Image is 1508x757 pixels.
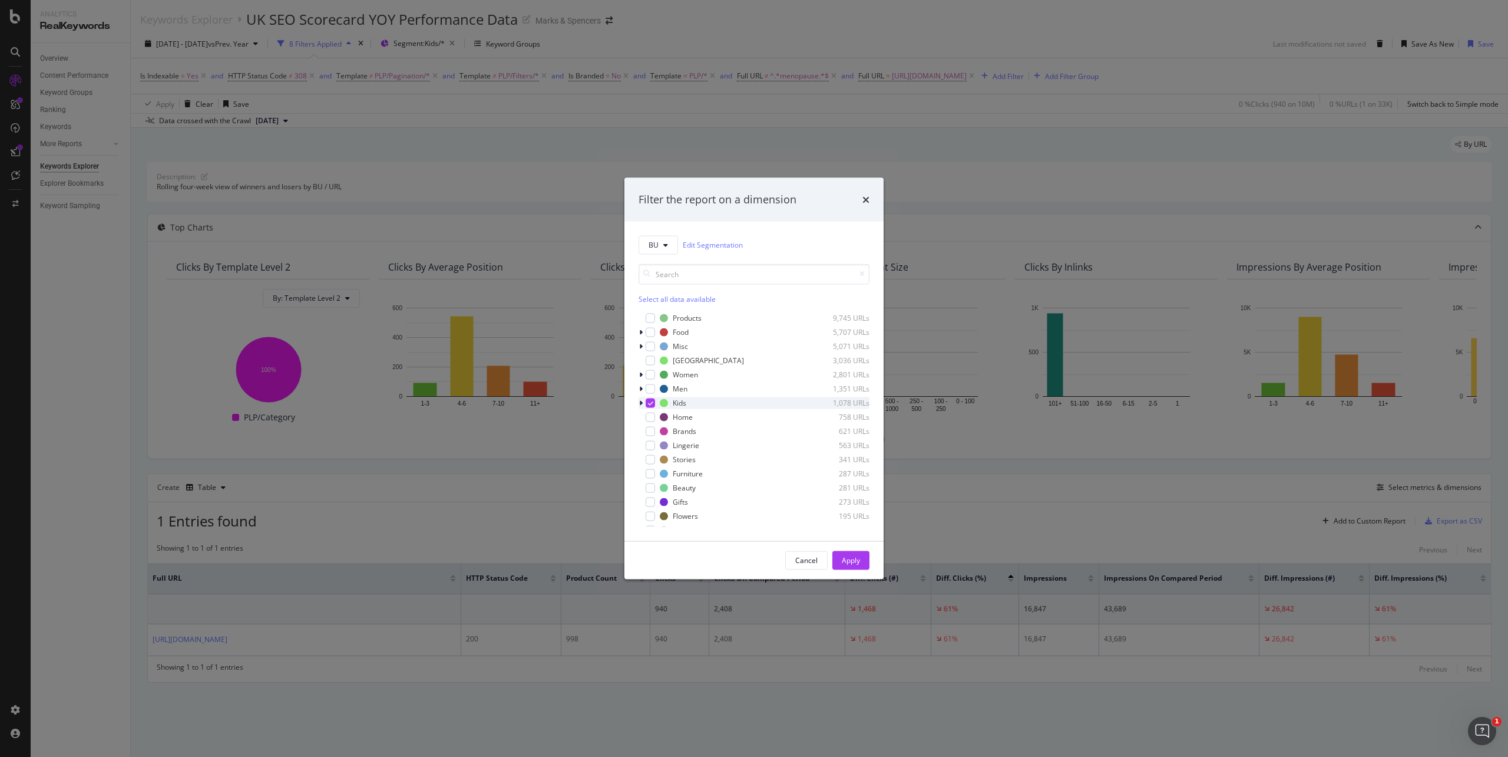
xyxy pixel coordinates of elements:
[673,440,699,450] div: Lingerie
[673,455,696,465] div: Stories
[1468,717,1496,745] iframe: Intercom live chat
[683,239,743,251] a: Edit Segmentation
[639,294,869,304] div: Select all data available
[842,555,860,565] div: Apply
[673,370,698,380] div: Women
[812,483,869,493] div: 281 URLs
[649,240,659,250] span: BU
[812,356,869,366] div: 3,036 URLs
[673,412,693,422] div: Home
[639,235,678,254] button: BU
[795,555,818,565] div: Cancel
[812,440,869,450] div: 563 URLs
[812,384,869,394] div: 1,351 URLs
[673,497,688,507] div: Gifts
[862,192,869,208] div: times
[832,551,869,570] button: Apply
[639,192,796,208] div: Filter the report on a dimension
[673,511,698,521] div: Flowers
[812,398,869,408] div: 1,078 URLs
[673,483,696,493] div: Beauty
[673,327,689,337] div: Food
[673,398,686,408] div: Kids
[812,313,869,323] div: 9,745 URLs
[624,178,884,580] div: modal
[673,384,687,394] div: Men
[673,341,688,351] div: Misc
[812,412,869,422] div: 758 URLs
[673,356,744,366] div: [GEOGRAPHIC_DATA]
[673,313,702,323] div: Products
[812,426,869,436] div: 621 URLs
[812,497,869,507] div: 273 URLs
[639,264,869,284] input: Search
[673,426,696,436] div: Brands
[812,511,869,521] div: 195 URLs
[812,455,869,465] div: 341 URLs
[812,327,869,337] div: 5,707 URLs
[785,551,828,570] button: Cancel
[812,341,869,351] div: 5,071 URLs
[1492,717,1502,726] span: 1
[673,469,703,479] div: Furniture
[673,525,689,535] div: Wine
[812,469,869,479] div: 287 URLs
[812,370,869,380] div: 2,801 URLs
[812,525,869,535] div: 153 URLs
